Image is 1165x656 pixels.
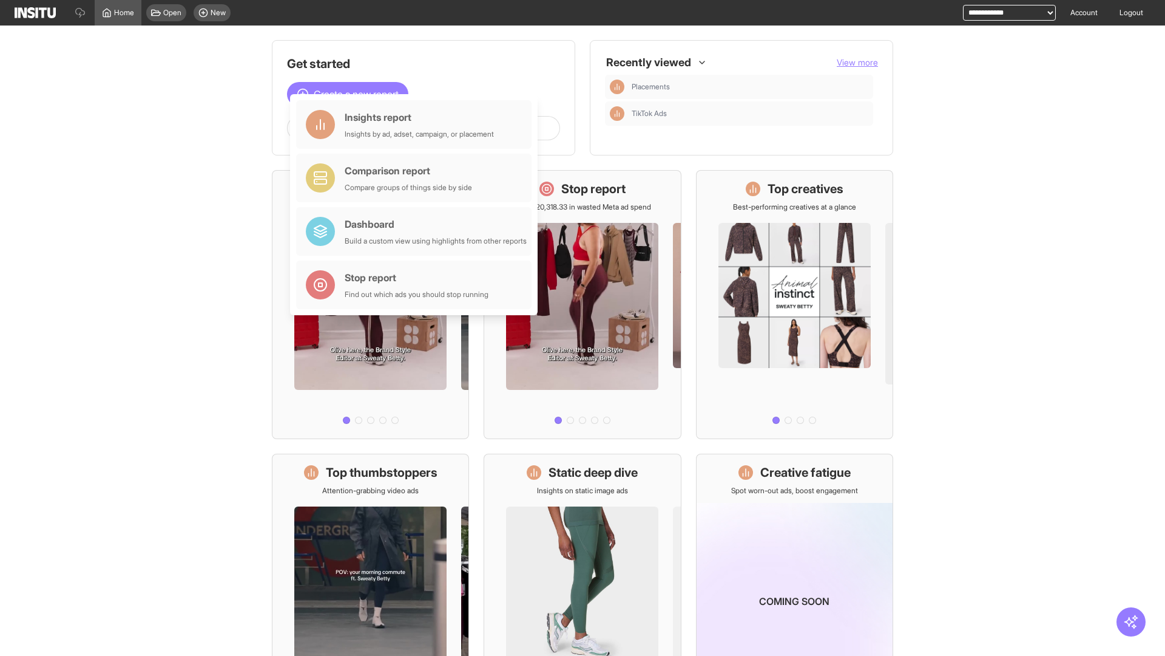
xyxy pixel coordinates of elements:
[15,7,56,18] img: Logo
[768,180,843,197] h1: Top creatives
[514,202,651,212] p: Save £20,318.33 in wasted Meta ad spend
[322,486,419,496] p: Attention-grabbing video ads
[632,82,670,92] span: Placements
[484,170,681,439] a: Stop reportSave £20,318.33 in wasted Meta ad spend
[314,87,399,101] span: Create a new report
[837,57,878,67] span: View more
[345,217,527,231] div: Dashboard
[287,82,408,106] button: Create a new report
[632,82,868,92] span: Placements
[610,106,624,121] div: Insights
[632,109,667,118] span: TikTok Ads
[272,170,469,439] a: What's live nowSee all active ads instantly
[345,129,494,139] div: Insights by ad, adset, campaign, or placement
[345,290,488,299] div: Find out which ads you should stop running
[345,163,472,178] div: Comparison report
[345,110,494,125] div: Insights report
[733,202,856,212] p: Best-performing creatives at a glance
[345,270,488,285] div: Stop report
[345,183,472,193] div: Compare groups of things side by side
[326,464,437,481] h1: Top thumbstoppers
[837,56,878,69] button: View more
[211,8,226,18] span: New
[561,180,626,197] h1: Stop report
[632,109,868,118] span: TikTok Ads
[114,8,134,18] span: Home
[696,170,893,439] a: Top creativesBest-performing creatives at a glance
[287,55,560,72] h1: Get started
[345,236,527,246] div: Build a custom view using highlights from other reports
[163,8,181,18] span: Open
[610,80,624,94] div: Insights
[537,486,628,496] p: Insights on static image ads
[549,464,638,481] h1: Static deep dive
